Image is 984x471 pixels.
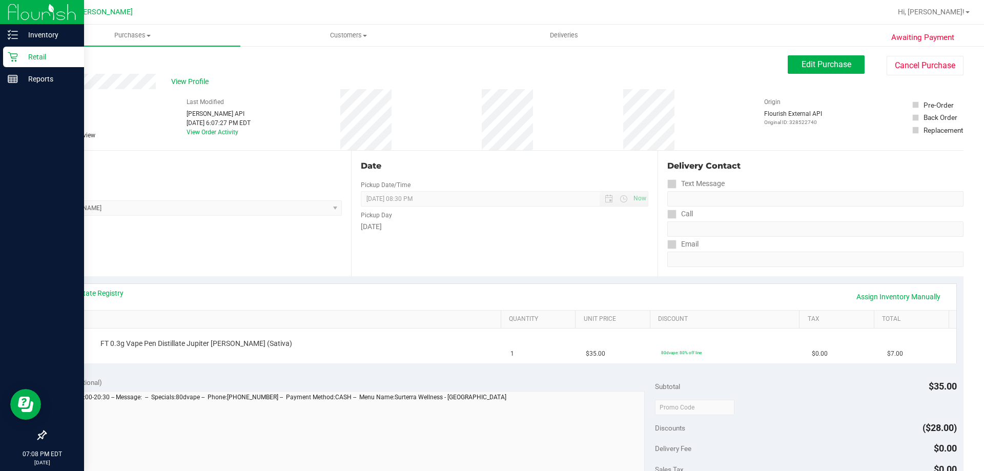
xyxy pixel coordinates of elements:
inline-svg: Inventory [8,30,18,40]
div: Flourish External API [764,109,822,126]
a: Customers [240,25,456,46]
a: Discount [658,315,795,323]
div: Replacement [924,125,963,135]
span: $35.00 [929,381,957,392]
p: [DATE] [5,459,79,466]
div: Date [361,160,648,172]
div: Pre-Order [924,100,954,110]
button: Cancel Purchase [887,56,963,75]
input: Format: (999) 999-9999 [667,191,963,207]
label: Pickup Day [361,211,392,220]
div: [PERSON_NAME] API [187,109,251,118]
span: Delivery Fee [655,444,691,453]
p: Retail [18,51,79,63]
span: Customers [241,31,456,40]
a: SKU [60,315,497,323]
a: View Order Activity [187,129,238,136]
span: Purchases [25,31,240,40]
div: Delivery Contact [667,160,963,172]
div: Location [45,160,342,172]
span: 80dvape: 80% off line [661,350,702,355]
span: Deliveries [536,31,592,40]
div: Back Order [924,112,957,122]
span: Hi, [PERSON_NAME]! [898,8,965,16]
span: Discounts [655,419,685,437]
span: $0.00 [812,349,828,359]
span: $35.00 [586,349,605,359]
p: Original ID: 328522740 [764,118,822,126]
label: Pickup Date/Time [361,180,411,190]
a: Total [882,315,945,323]
p: Inventory [18,29,79,41]
label: Call [667,207,693,221]
span: View Profile [171,76,212,87]
span: 1 [510,349,514,359]
p: Reports [18,73,79,85]
input: Promo Code [655,400,734,415]
label: Email [667,237,699,252]
span: FT 0.3g Vape Pen Distillate Jupiter [PERSON_NAME] (Sativa) [100,339,292,349]
label: Origin [764,97,781,107]
a: Assign Inventory Manually [850,288,947,305]
span: ($28.00) [922,422,957,433]
span: $0.00 [934,443,957,454]
a: Quantity [509,315,571,323]
label: Last Modified [187,97,224,107]
span: Edit Purchase [802,59,851,69]
span: $7.00 [887,349,903,359]
inline-svg: Retail [8,52,18,62]
span: Awaiting Payment [891,32,954,44]
a: Deliveries [456,25,672,46]
inline-svg: Reports [8,74,18,84]
p: 07:08 PM EDT [5,449,79,459]
a: View State Registry [62,288,124,298]
a: Purchases [25,25,240,46]
div: [DATE] 6:07:27 PM EDT [187,118,251,128]
input: Format: (999) 999-9999 [667,221,963,237]
span: [PERSON_NAME] [76,8,133,16]
button: Edit Purchase [788,55,865,74]
label: Text Message [667,176,725,191]
span: Subtotal [655,382,680,391]
a: Unit Price [584,315,646,323]
a: Tax [808,315,870,323]
iframe: Resource center [10,389,41,420]
div: [DATE] [361,221,648,232]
